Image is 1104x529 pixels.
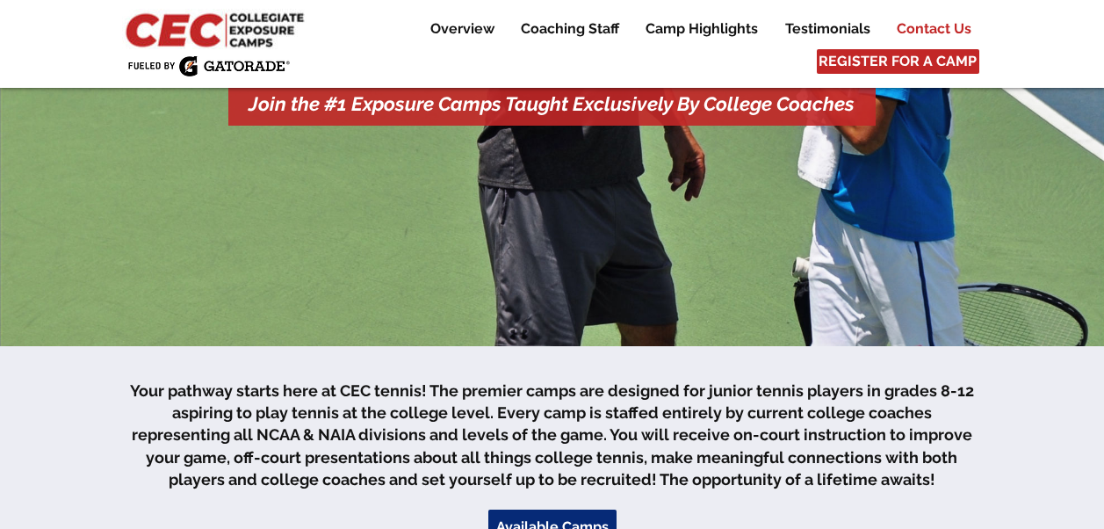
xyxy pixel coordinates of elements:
span: Your pathway starts here at CEC tennis! The premier camps are designed for junior tennis players ... [130,381,974,489]
img: Fueled by Gatorade.png [127,55,290,76]
a: Coaching Staff [508,18,631,40]
p: Testimonials [776,18,879,40]
a: REGISTER FOR A CAMP [817,49,979,74]
p: Overview [422,18,503,40]
span: Join the #1 Exposure Camps Taught Exclusively By College Coaches [249,92,855,115]
a: Testimonials [772,18,883,40]
img: CEC Logo Primary_edited.jpg [122,9,312,49]
a: Contact Us [884,18,984,40]
nav: Site [403,18,984,40]
a: Overview [417,18,507,40]
p: Contact Us [888,18,980,40]
span: REGISTER FOR A CAMP [819,52,977,71]
p: Camp Highlights [637,18,767,40]
a: Camp Highlights [632,18,771,40]
p: Coaching Staff [512,18,628,40]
